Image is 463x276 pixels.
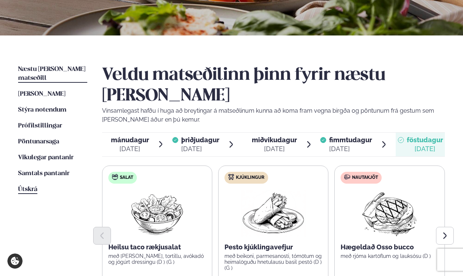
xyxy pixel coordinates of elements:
img: beef.svg [344,174,350,180]
p: með [PERSON_NAME], tortillu, avókadó og jógúrt dressingu (D ) (G ) [108,253,206,265]
p: Heilsu taco rækjusalat [108,243,206,252]
span: miðvikudagur [252,136,297,144]
p: Pesto kjúklingavefjur [224,243,322,252]
a: Næstu [PERSON_NAME] matseðill [18,65,87,83]
a: Prófílstillingar [18,122,62,130]
img: Beef-Meat.png [357,190,422,237]
span: mánudagur [111,136,149,144]
span: Salat [120,175,133,181]
a: Útskrá [18,185,37,194]
span: Stýra notendum [18,107,67,113]
button: Previous slide [93,227,111,245]
a: Vikulegar pantanir [18,153,74,162]
button: Next slide [436,227,454,245]
span: Vikulegar pantanir [18,154,74,161]
span: Útskrá [18,186,37,192]
img: salad.svg [112,174,118,180]
img: Salad.png [125,190,190,237]
span: föstudagur [407,136,443,144]
a: Stýra notendum [18,106,67,115]
img: Wraps.png [241,190,306,237]
h2: Veldu matseðilinn þinn fyrir næstu [PERSON_NAME] [102,65,445,106]
span: Samtals pantanir [18,170,70,177]
div: [DATE] [181,144,219,153]
a: Cookie settings [7,253,23,269]
span: Næstu [PERSON_NAME] matseðill [18,66,85,81]
span: Prófílstillingar [18,123,62,129]
div: [DATE] [329,144,372,153]
span: Pöntunarsaga [18,139,59,145]
a: Pöntunarsaga [18,137,59,146]
p: með beikoni, parmesanosti, tómötum og heimalöguðu hnetulausu basil pestó (D ) (G ) [224,253,322,271]
p: með rjóma kartöflum og lauksósu (D ) [341,253,438,259]
img: chicken.svg [228,174,234,180]
div: [DATE] [407,144,443,153]
span: [PERSON_NAME] [18,91,65,97]
span: Nautakjöt [352,175,378,181]
p: Vinsamlegast hafðu í huga að breytingar á matseðlinum kunna að koma fram vegna birgða og pöntunum... [102,106,445,124]
div: [DATE] [252,144,297,153]
span: Kjúklingur [236,175,264,181]
a: Samtals pantanir [18,169,70,178]
p: Hægeldað Osso bucco [341,243,438,252]
a: [PERSON_NAME] [18,90,65,99]
div: [DATE] [111,144,149,153]
span: fimmtudagur [329,136,372,144]
span: þriðjudagur [181,136,219,144]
